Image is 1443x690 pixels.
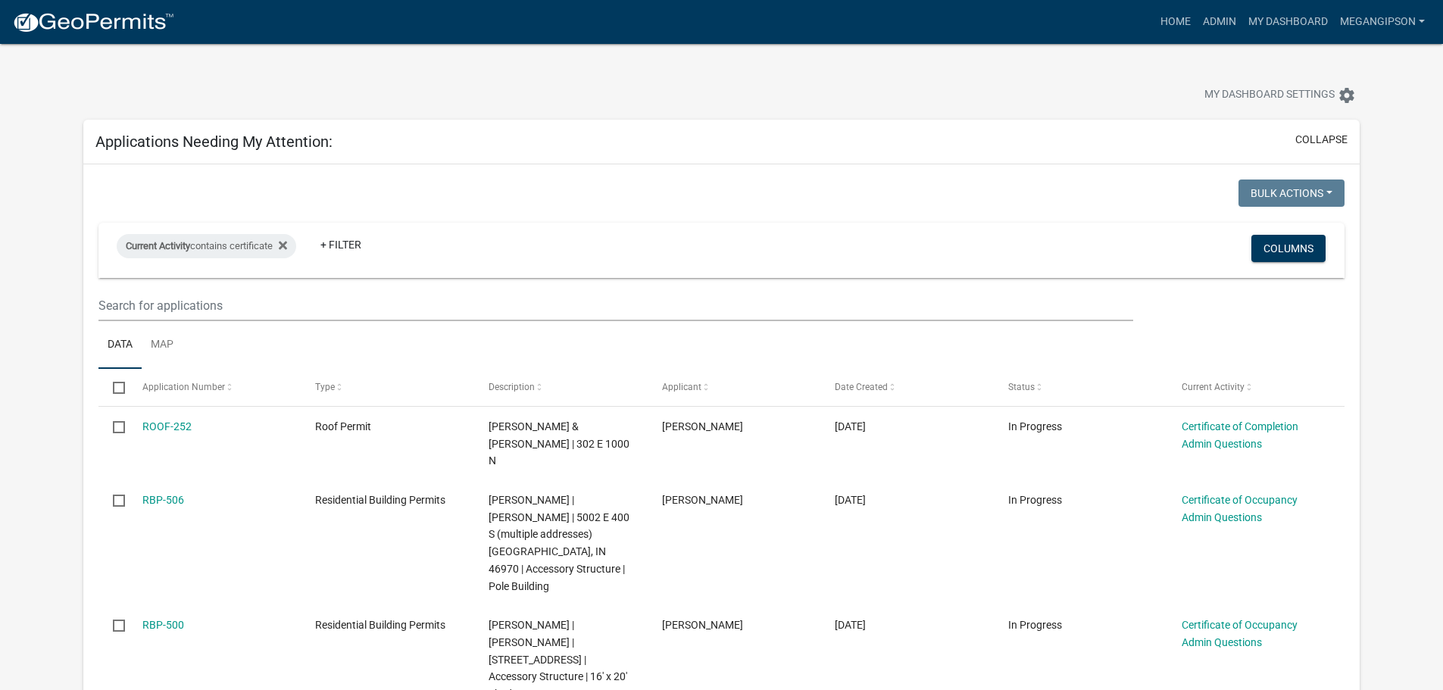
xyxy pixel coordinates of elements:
span: William Burdine [662,619,743,631]
a: Certificate of Occupancy Admin Questions [1182,494,1298,523]
span: Herbert Parsons [662,420,743,432]
button: collapse [1295,132,1348,148]
span: Applicant [662,382,701,392]
datatable-header-cell: Description [474,369,648,405]
span: 09/05/2025 [835,619,866,631]
span: Adam & Bethany Deeds | 302 E 1000 N [489,420,629,467]
div: contains certificate [117,234,296,258]
span: Type [315,382,335,392]
button: Columns [1251,235,1326,262]
datatable-header-cell: Current Activity [1167,369,1341,405]
a: Certificate of Completion Admin Questions [1182,420,1298,450]
span: Current Activity [1182,382,1245,392]
datatable-header-cell: Application Number [128,369,301,405]
a: Data [98,321,142,370]
h5: Applications Needing My Attention: [95,133,333,151]
span: Status [1008,382,1035,392]
input: Search for applications [98,290,1132,321]
a: Map [142,321,183,370]
a: RBP-506 [142,494,184,506]
span: Alvin Hedrick [662,494,743,506]
span: Date Created [835,382,888,392]
span: My Dashboard Settings [1204,86,1335,105]
span: Current Activity [126,240,190,251]
button: My Dashboard Settingssettings [1192,80,1368,110]
span: 10/02/2025 [835,420,866,432]
datatable-header-cell: Type [301,369,474,405]
datatable-header-cell: Select [98,369,127,405]
a: My Dashboard [1242,8,1334,36]
a: ROOF-252 [142,420,192,432]
button: Bulk Actions [1238,180,1345,207]
span: Application Number [142,382,225,392]
span: Description [489,382,535,392]
span: Alvin Hedrick | Alvin Hedrick | 5002 E 400 S (multiple addresses) PERU, IN 46970 | Accessory Stru... [489,494,629,592]
span: 09/19/2025 [835,494,866,506]
a: + Filter [308,231,373,258]
i: settings [1338,86,1356,105]
span: In Progress [1008,494,1062,506]
span: Roof Permit [315,420,371,432]
a: Admin [1197,8,1242,36]
span: In Progress [1008,420,1062,432]
datatable-header-cell: Status [994,369,1167,405]
span: Residential Building Permits [315,494,445,506]
a: Certificate of Occupancy Admin Questions [1182,619,1298,648]
datatable-header-cell: Applicant [648,369,821,405]
datatable-header-cell: Date Created [820,369,994,405]
span: In Progress [1008,619,1062,631]
a: Home [1154,8,1197,36]
a: RBP-500 [142,619,184,631]
a: megangipson [1334,8,1431,36]
span: Residential Building Permits [315,619,445,631]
